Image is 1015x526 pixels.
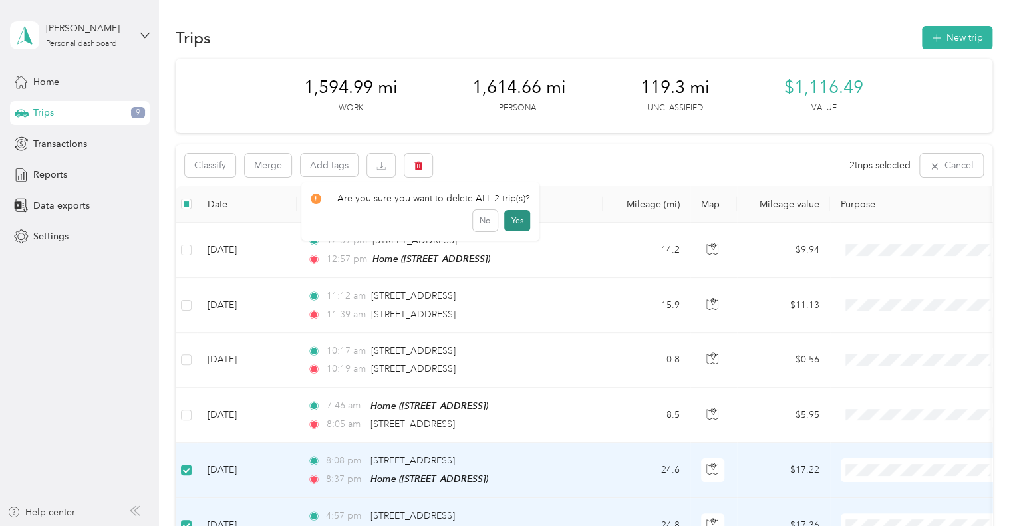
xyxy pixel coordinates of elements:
[737,278,830,332] td: $11.13
[371,290,456,301] span: [STREET_ADDRESS]
[46,40,117,48] div: Personal dashboard
[370,400,488,411] span: Home ([STREET_ADDRESS])
[603,443,690,498] td: 24.6
[647,102,703,114] p: Unclassified
[737,388,830,443] td: $5.95
[920,154,983,177] button: Cancel
[326,398,364,413] span: 7:46 am
[922,26,992,49] button: New trip
[185,154,235,177] button: Classify
[371,363,456,374] span: [STREET_ADDRESS]
[326,509,364,523] span: 4:57 pm
[326,307,365,322] span: 11:39 am
[33,168,67,182] span: Reports
[737,333,830,388] td: $0.56
[297,186,603,223] th: Locations
[603,333,690,388] td: 0.8
[941,452,1015,526] iframe: Everlance-gr Chat Button Frame
[326,233,366,248] span: 12:39 pm
[311,192,531,205] div: Are you sure you want to delete ALL 2 trip(s)?
[326,252,366,267] span: 12:57 pm
[603,278,690,332] td: 15.9
[603,186,690,223] th: Mileage (mi)
[499,102,540,114] p: Personal
[737,443,830,498] td: $17.22
[304,77,398,98] span: 1,594.99 mi
[176,31,211,45] h1: Trips
[737,186,830,223] th: Mileage value
[370,473,488,484] span: Home ([STREET_ADDRESS])
[372,253,490,264] span: Home ([STREET_ADDRESS])
[33,75,59,89] span: Home
[641,77,710,98] span: 119.3 mi
[372,235,457,246] span: [STREET_ADDRESS]
[326,417,364,432] span: 8:05 am
[33,229,69,243] span: Settings
[326,454,364,468] span: 8:08 pm
[370,418,455,430] span: [STREET_ADDRESS]
[326,289,365,303] span: 11:12 am
[339,102,363,114] p: Work
[326,472,364,487] span: 8:37 pm
[370,510,455,521] span: [STREET_ADDRESS]
[245,154,291,177] button: Merge
[603,223,690,278] td: 14.2
[197,443,297,498] td: [DATE]
[603,388,690,443] td: 8.5
[371,345,456,356] span: [STREET_ADDRESS]
[849,158,911,172] span: 2 trips selected
[197,223,297,278] td: [DATE]
[33,199,90,213] span: Data exports
[131,107,145,119] span: 9
[33,137,87,151] span: Transactions
[690,186,737,223] th: Map
[197,186,297,223] th: Date
[326,344,365,358] span: 10:17 am
[472,77,566,98] span: 1,614.66 mi
[197,388,297,443] td: [DATE]
[301,154,358,176] button: Add tags
[737,223,830,278] td: $9.94
[197,333,297,388] td: [DATE]
[326,362,365,376] span: 10:19 am
[811,102,837,114] p: Value
[370,455,455,466] span: [STREET_ADDRESS]
[473,210,498,231] button: No
[33,106,54,120] span: Trips
[371,309,456,320] span: [STREET_ADDRESS]
[7,505,75,519] button: Help center
[197,278,297,332] td: [DATE]
[504,210,530,231] button: Yes
[46,21,129,35] div: [PERSON_NAME]
[784,77,863,98] span: $1,116.49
